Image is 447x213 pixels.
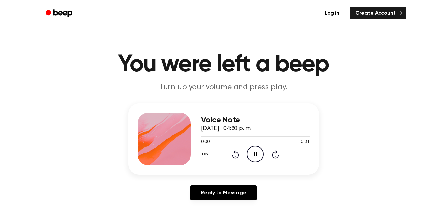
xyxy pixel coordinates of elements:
[201,139,210,146] span: 0:00
[301,139,309,146] span: 0:31
[97,82,351,93] p: Turn up your volume and press play.
[41,7,78,20] a: Beep
[190,185,256,200] a: Reply to Message
[201,149,211,160] button: 1.0x
[201,126,252,132] span: [DATE] · 04:30 p. m.
[350,7,406,19] a: Create Account
[54,53,393,77] h1: You were left a beep
[318,6,346,21] a: Log in
[201,116,310,124] h3: Voice Note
